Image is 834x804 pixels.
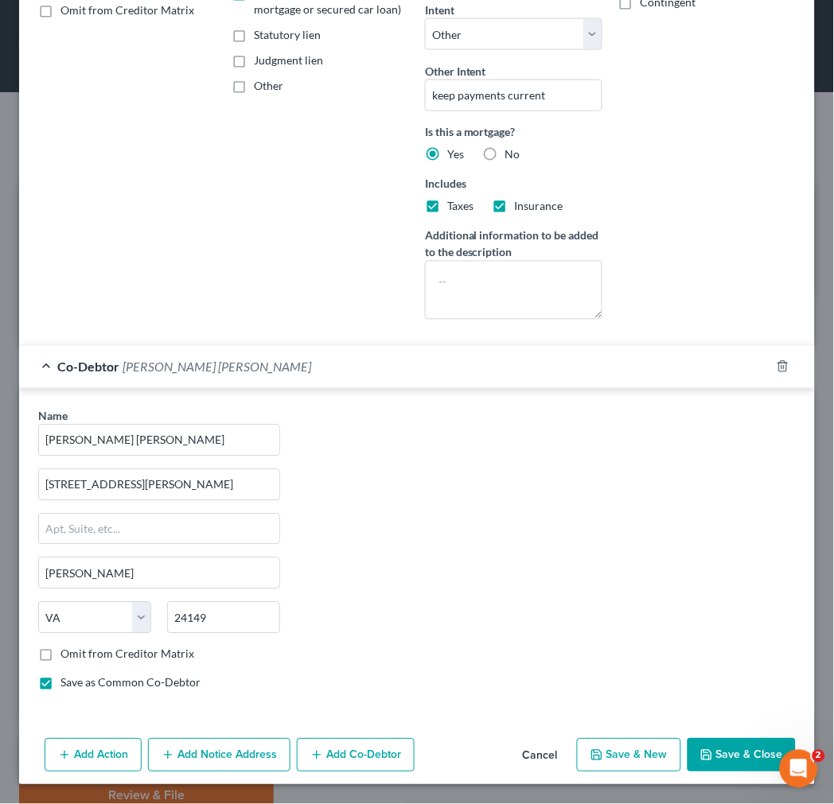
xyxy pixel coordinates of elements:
[297,739,415,772] button: Add Co-Debtor
[123,359,311,375] span: [PERSON_NAME] [PERSON_NAME]
[148,739,290,772] button: Add Notice Address
[39,515,279,545] input: Apt, Suite, etc...
[254,79,283,92] span: Other
[39,558,279,588] input: Enter city...
[425,63,486,80] label: Other Intent
[813,750,825,763] span: 2
[167,602,280,634] input: Enter zip..
[60,647,194,662] label: Omit from Creditor Matrix
[447,200,474,213] span: Taxes
[39,470,279,500] input: Enter address...
[577,739,681,772] button: Save & New
[60,675,201,691] label: Save as Common Co-Debtor
[254,28,321,41] span: Statutory lien
[425,2,454,18] label: Intent
[515,200,563,213] span: Insurance
[425,124,602,141] label: Is this a mortgage?
[425,176,602,192] label: Includes
[60,3,194,17] span: Omit from Creditor Matrix
[505,148,520,161] span: No
[38,410,68,423] span: Name
[425,227,602,261] label: Additional information to be added to the description
[510,740,571,772] button: Cancel
[254,53,323,67] span: Judgment lien
[57,359,119,375] span: Co-Debtor
[780,750,818,788] iframe: Intercom live chat
[688,739,796,772] button: Save & Close
[39,425,279,456] input: Enter name...
[447,148,464,161] span: Yes
[425,80,602,111] input: Specify...
[45,739,142,772] button: Add Action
